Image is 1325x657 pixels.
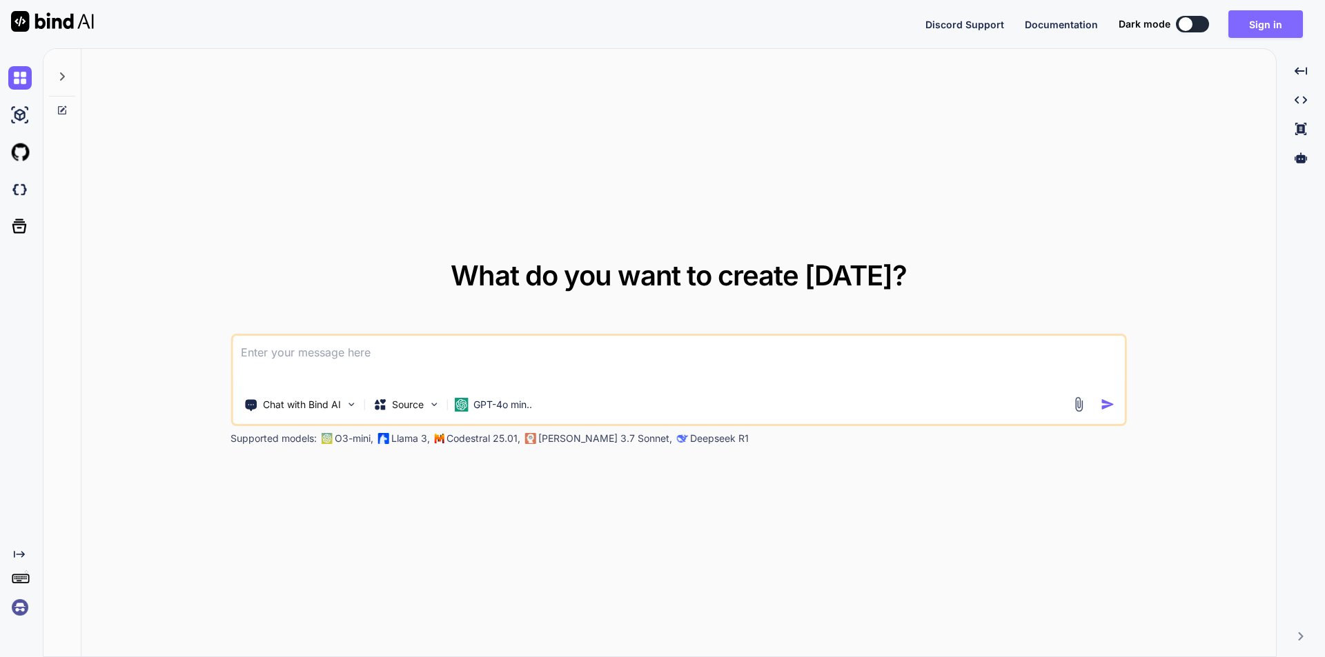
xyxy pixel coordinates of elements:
[428,398,440,410] img: Pick Models
[8,178,32,201] img: darkCloudIdeIcon
[676,433,687,444] img: claude
[230,432,317,445] p: Supported models:
[1101,397,1115,412] img: icon
[524,433,536,444] img: claude
[446,432,520,445] p: Codestral 25.01,
[1025,19,1098,30] span: Documentation
[345,398,357,410] img: Pick Tools
[1228,10,1303,38] button: Sign in
[263,398,341,412] p: Chat with Bind AI
[454,398,468,412] img: GPT-4o mini
[434,434,444,443] img: Mistral-AI
[1025,17,1098,32] button: Documentation
[690,432,749,445] p: Deepseek R1
[392,398,424,412] p: Source
[473,398,532,412] p: GPT-4o min..
[451,259,907,292] span: What do you want to create [DATE]?
[1071,396,1087,412] img: attachment
[321,433,332,444] img: GPT-4
[377,433,389,444] img: Llama2
[8,141,32,164] img: githubLight
[335,432,373,445] p: O3-mini,
[8,66,32,90] img: chat
[391,432,430,445] p: Llama 3,
[538,432,672,445] p: [PERSON_NAME] 3.7 Sonnet,
[8,596,32,619] img: signin
[1119,17,1170,31] span: Dark mode
[925,19,1004,30] span: Discord Support
[11,11,94,32] img: Bind AI
[925,17,1004,32] button: Discord Support
[8,103,32,127] img: ai-studio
